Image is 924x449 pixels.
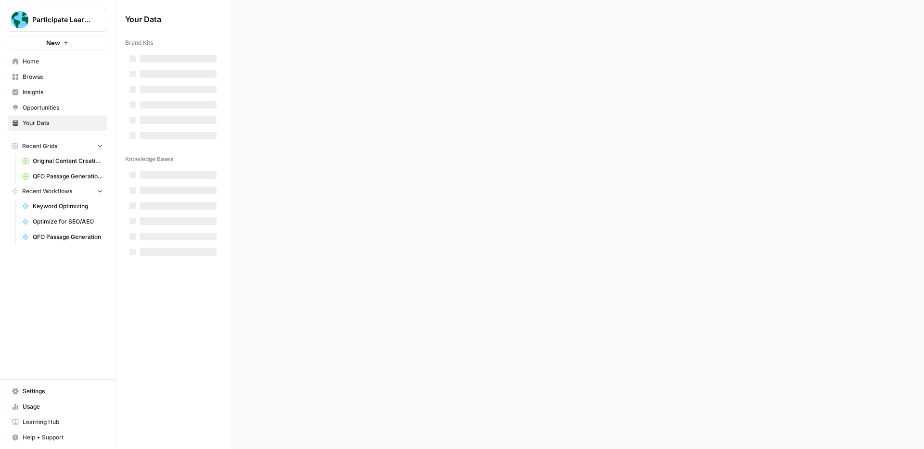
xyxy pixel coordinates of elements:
[33,172,103,181] span: QFO Passage Generation Grid
[23,88,103,97] span: Insights
[18,214,107,229] a: Optimize for SEO/AEO
[8,414,107,430] a: Learning Hub
[23,433,103,442] span: Help + Support
[125,13,209,25] span: Your Data
[18,199,107,214] a: Keyword Optimizing
[8,85,107,100] a: Insights
[46,38,60,48] span: New
[33,233,103,241] span: QFO Passage Generation
[18,229,107,245] a: QFO Passage Generation
[8,8,107,32] button: Workspace: Participate Learning
[8,69,107,85] a: Browse
[32,15,90,25] span: Participate Learning
[23,387,103,396] span: Settings
[8,184,107,199] button: Recent Workflows
[8,36,107,50] button: New
[22,187,72,196] span: Recent Workflows
[33,157,103,165] span: Original Content Creation Grid
[23,103,103,112] span: Opportunities
[8,115,107,131] a: Your Data
[18,153,107,169] a: Original Content Creation Grid
[23,119,103,127] span: Your Data
[33,202,103,211] span: Keyword Optimizing
[8,54,107,69] a: Home
[23,73,103,81] span: Browse
[8,384,107,399] a: Settings
[11,11,28,28] img: Participate Learning Logo
[23,402,103,411] span: Usage
[8,100,107,115] a: Opportunities
[33,217,103,226] span: Optimize for SEO/AEO
[8,399,107,414] a: Usage
[8,139,107,153] button: Recent Grids
[125,155,173,163] span: Knowledge Bases
[23,418,103,426] span: Learning Hub
[22,142,57,150] span: Recent Grids
[8,430,107,445] button: Help + Support
[125,38,153,47] span: Brand Kits
[23,57,103,66] span: Home
[18,169,107,184] a: QFO Passage Generation Grid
